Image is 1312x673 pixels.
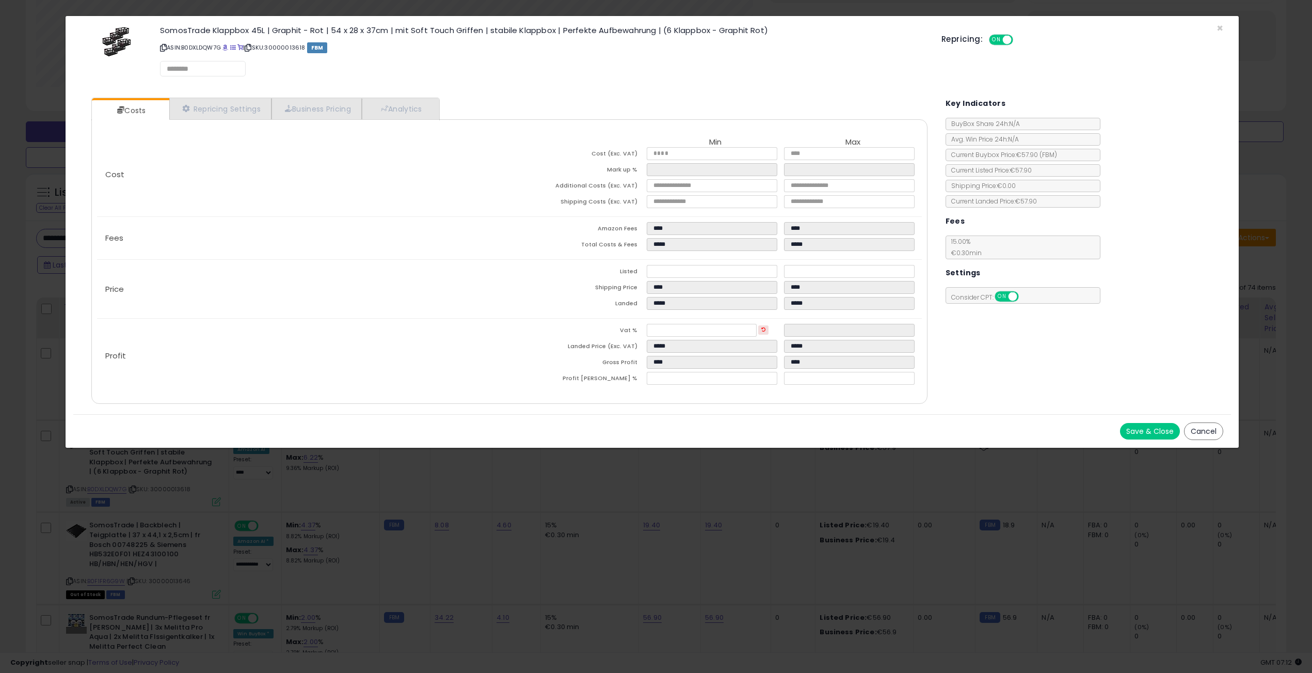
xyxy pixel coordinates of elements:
[1012,36,1028,44] span: OFF
[97,352,509,360] p: Profit
[509,297,647,313] td: Landed
[1120,423,1180,440] button: Save & Close
[509,372,647,388] td: Profit [PERSON_NAME] %
[509,265,647,281] td: Listed
[946,150,1057,159] span: Current Buybox Price:
[237,43,243,52] a: Your listing only
[97,285,509,293] p: Price
[509,163,647,179] td: Mark up %
[160,26,926,34] h3: SomosTrade Klappbox 45L | Graphit - Rot | 54 x 28 x 37cm | mit Soft Touch Griffen | stabile Klapp...
[946,166,1032,175] span: Current Listed Price: €57.90
[946,293,1032,302] span: Consider CPT:
[509,195,647,211] td: Shipping Costs (Exc. VAT)
[941,35,983,43] h5: Repricing:
[946,237,982,257] span: 15.00 %
[946,267,981,279] h5: Settings
[307,42,328,53] span: FBM
[97,234,509,242] p: Fees
[222,43,228,52] a: BuyBox page
[946,119,1020,128] span: BuyBox Share 24h: N/A
[101,26,132,57] img: 41zXEifA9xL._SL60_.jpg
[1184,422,1223,440] button: Cancel
[1017,292,1033,301] span: OFF
[946,215,965,228] h5: Fees
[946,181,1016,190] span: Shipping Price: €0.00
[996,292,1009,301] span: ON
[509,147,647,163] td: Cost (Exc. VAT)
[509,179,647,195] td: Additional Costs (Exc. VAT)
[509,356,647,372] td: Gross Profit
[509,238,647,254] td: Total Costs & Fees
[1016,150,1057,159] span: €57.90
[946,197,1037,206] span: Current Landed Price: €57.90
[92,100,168,121] a: Costs
[509,324,647,340] td: Vat %
[169,98,271,119] a: Repricing Settings
[509,222,647,238] td: Amazon Fees
[362,98,438,119] a: Analytics
[509,340,647,356] td: Landed Price (Exc. VAT)
[946,97,1006,110] h5: Key Indicators
[97,170,509,179] p: Cost
[784,138,921,147] th: Max
[946,135,1019,144] span: Avg. Win Price 24h: N/A
[509,281,647,297] td: Shipping Price
[271,98,362,119] a: Business Pricing
[1217,21,1223,36] span: ×
[990,36,1003,44] span: ON
[647,138,784,147] th: Min
[160,39,926,56] p: ASIN: B0DXLDQW7G | SKU: 30000013618
[1039,150,1057,159] span: ( FBM )
[946,248,982,257] span: €0.30 min
[230,43,236,52] a: All offer listings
